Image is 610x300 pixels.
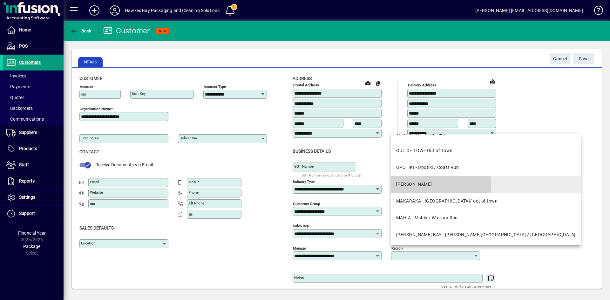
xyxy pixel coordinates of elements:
mat-label: Notes [294,275,304,280]
div: OUT OF TOW - Out of Town [396,147,453,154]
span: Financial Year [18,230,46,236]
mat-label: Sort key [132,91,146,96]
span: Quotes [6,95,24,100]
span: Home [19,27,31,32]
mat-label: Alt Phone [188,201,204,205]
button: Copy to Delivery address [373,78,383,88]
a: Knowledge Base [589,1,602,22]
a: Backorders [3,103,64,114]
a: View on map [363,78,373,88]
mat-option: MAKARAKA - Makaraka/ out of town [391,193,581,210]
span: Back [70,28,91,33]
mat-option: HASTINGS - Hastings [391,243,581,260]
button: Back [69,25,93,37]
a: Support [3,206,64,222]
div: [PERSON_NAME] [EMAIL_ADDRESS][DOMAIN_NAME] [475,5,583,16]
mat-label: Account Type [204,84,226,89]
mat-label: Organisation name [80,107,111,111]
a: View on map [488,76,498,86]
span: Contact [79,149,99,154]
span: Communications [6,117,44,122]
div: [PERSON_NAME] BAY - [PERSON_NAME][GEOGRAPHIC_DATA] / [GEOGRAPHIC_DATA] [396,231,576,238]
a: Communications [3,114,64,124]
button: Save [573,53,594,64]
a: Invoices [3,70,64,81]
a: POS [3,38,64,54]
span: Reports [19,178,35,183]
mat-label: Industry type [293,179,315,183]
div: Hawkes Bay Packaging and Cleaning Solutions [125,5,220,16]
mat-label: Account [80,84,93,89]
a: Payments [3,81,64,92]
mat-option: OPOTIKI - Opotiki / Coast Run [391,159,581,176]
span: S [579,56,581,61]
span: Package [23,244,40,249]
span: Suppliers [19,130,37,135]
app-page-header-button: Back [64,25,98,37]
a: Home [3,22,64,38]
span: Sales defaults [79,225,114,230]
span: Support [19,211,35,216]
mat-option: MAHIA - Mahia / Wairora Run [391,210,581,226]
div: TE KARAKA - Te Karaka [396,130,445,137]
a: Staff [3,157,64,173]
mat-label: Deliver via [180,136,197,140]
span: Payments [6,84,30,89]
span: Products [19,146,37,151]
button: Add [84,5,105,16]
a: Suppliers [3,125,64,141]
a: Products [3,141,64,157]
mat-option: TE KARAKA - Te Karaka [391,125,581,142]
mat-hint: GST Number should be 8 or 9 digits [302,171,361,179]
mat-option: NAPIER - Napier [391,176,581,193]
mat-label: Manager [293,246,307,250]
span: Details [78,57,103,67]
mat-label: Website [90,190,103,195]
mat-label: Location [81,241,95,245]
mat-label: Email [90,180,99,184]
mat-label: GST Number [294,164,315,169]
span: Staff [19,162,29,167]
span: Customer [79,76,103,81]
span: Address [293,76,312,81]
div: [PERSON_NAME] [396,181,432,188]
a: Quotes [3,92,64,103]
span: Business details [293,149,331,154]
div: MAHIA - Mahia / Wairora Run [396,215,458,221]
span: Receive Documents Via Email [95,162,153,167]
button: Profile [105,5,125,16]
mat-label: Mobile [188,180,200,184]
mat-label: Region [391,246,403,250]
mat-label: Trading as [81,136,99,140]
div: MAKARAKA - [GEOGRAPHIC_DATA]/ out of town [396,198,498,204]
a: Settings [3,190,64,205]
span: POS [19,43,28,49]
mat-hint: Use 'Enter' to start a new line [441,283,491,290]
div: OPOTIKI - Opotiki / Coast Run [396,164,459,171]
mat-label: Sales rep [293,223,309,228]
button: Cancel [550,53,570,64]
mat-label: Phone [188,190,199,195]
span: Invoices [6,73,26,78]
span: NEW [159,29,167,33]
mat-option: OUT OF TOW - Out of Town [391,142,581,159]
span: Customers [19,60,41,65]
mat-option: HICKS BAY - Hicks Bay / Coast Run [391,226,581,243]
span: Settings [19,195,35,200]
a: Reports [3,173,64,189]
mat-label: Customer group [293,201,320,206]
span: ave [579,54,589,64]
span: Backorders [6,106,33,111]
span: Cancel [553,54,567,64]
div: Customer [103,26,150,36]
